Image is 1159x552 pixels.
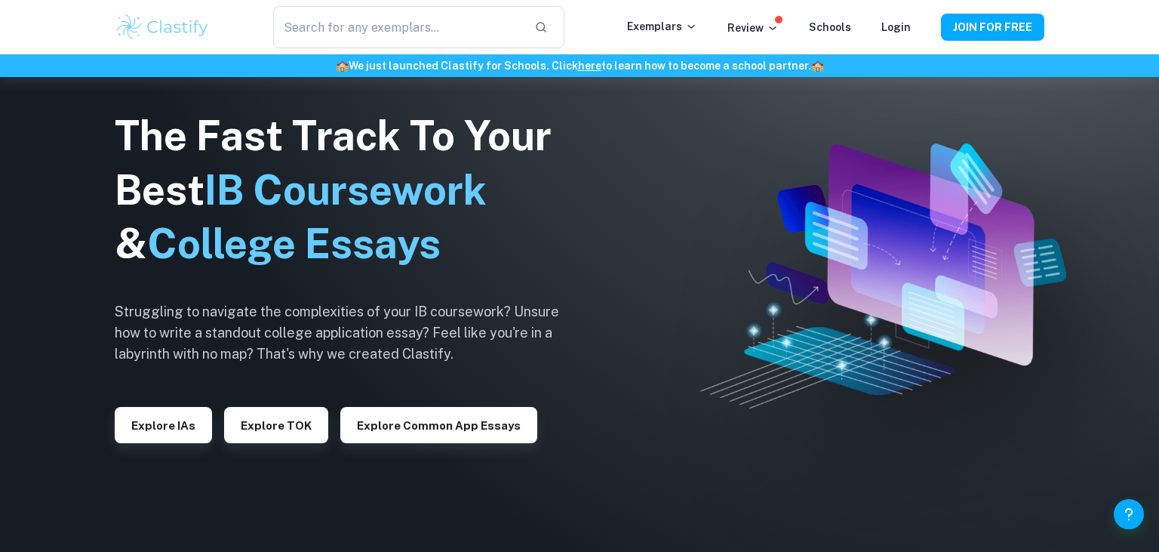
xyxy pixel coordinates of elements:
h6: Struggling to navigate the complexities of your IB coursework? Unsure how to write a standout col... [115,301,583,365]
button: Explore IAs [115,407,212,443]
a: Schools [809,21,851,33]
span: College Essays [147,220,441,267]
a: Explore IAs [115,418,212,432]
img: Clastify logo [115,12,211,42]
a: Explore TOK [224,418,328,432]
h6: We just launched Clastify for Schools. Click to learn how to become a school partner. [3,57,1156,74]
span: 🏫 [811,60,824,72]
img: Clastify hero [700,143,1066,409]
span: 🏫 [336,60,349,72]
a: Explore Common App essays [340,418,537,432]
button: Explore TOK [224,407,328,443]
button: Explore Common App essays [340,407,537,443]
h1: The Fast Track To Your Best & [115,109,583,272]
button: Help and Feedback [1114,499,1144,529]
a: Login [881,21,911,33]
a: here [578,60,601,72]
span: IB Coursework [204,166,487,214]
input: Search for any exemplars... [273,6,522,48]
p: Review [727,20,779,36]
p: Exemplars [627,18,697,35]
button: JOIN FOR FREE [941,14,1044,41]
